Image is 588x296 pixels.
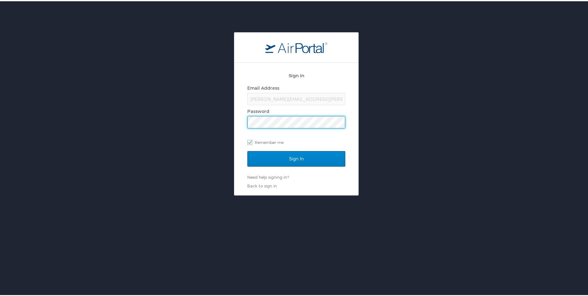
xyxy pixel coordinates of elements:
label: Password [247,107,269,113]
label: Remember me [247,137,345,146]
img: logo [265,41,327,52]
a: Back to sign in [247,182,277,187]
a: Need help signing in? [247,173,289,178]
label: Email Address [247,84,279,89]
h2: Sign In [247,71,345,78]
input: Sign In [247,150,345,165]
